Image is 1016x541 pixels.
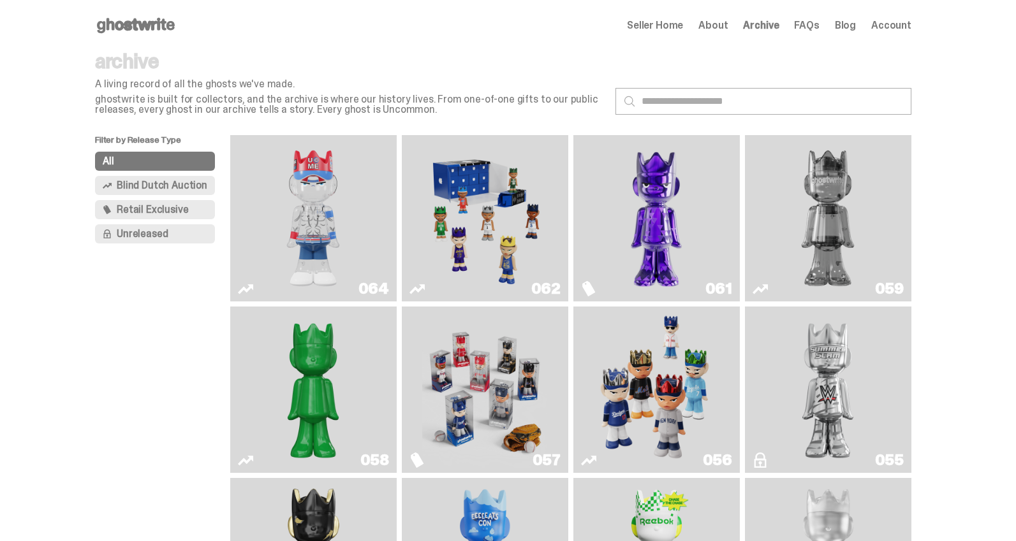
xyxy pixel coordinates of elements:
[95,51,605,71] p: archive
[409,312,561,468] a: Game Face (2025)
[594,140,719,296] img: Fantasy
[95,79,605,89] p: A living record of all the ghosts we've made.
[765,140,890,296] img: Two
[765,312,890,468] img: I Was There SummerSlam
[103,156,114,166] span: All
[875,452,904,468] div: 055
[422,140,547,296] img: Game Face (2025)
[835,20,856,31] a: Blog
[95,200,215,219] button: Retail Exclusive
[95,176,215,195] button: Blind Dutch Auction
[627,20,683,31] a: Seller Home
[95,94,605,115] p: ghostwrite is built for collectors, and the archive is where our history lives. From one-of-one g...
[698,20,728,31] a: About
[238,312,389,468] a: Schrödinger's ghost: Sunday Green
[581,312,732,468] a: Game Face (2025)
[422,312,547,468] img: Game Face (2025)
[360,452,389,468] div: 058
[531,281,561,296] div: 062
[753,312,904,468] a: I Was There SummerSlam
[238,140,389,296] a: You Can't See Me
[743,20,779,31] a: Archive
[117,205,188,215] span: Retail Exclusive
[875,281,904,296] div: 059
[594,312,719,468] img: Game Face (2025)
[117,229,168,239] span: Unreleased
[95,135,230,152] p: Filter by Release Type
[703,452,732,468] div: 056
[409,140,561,296] a: Game Face (2025)
[117,180,207,191] span: Blind Dutch Auction
[95,152,215,171] button: All
[251,140,376,296] img: You Can't See Me
[95,224,215,243] button: Unreleased
[581,140,732,296] a: Fantasy
[533,452,561,468] div: 057
[794,20,819,31] a: FAQs
[705,281,732,296] div: 061
[358,281,389,296] div: 064
[753,140,904,296] a: Two
[871,20,911,31] a: Account
[251,312,376,468] img: Schrödinger's ghost: Sunday Green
